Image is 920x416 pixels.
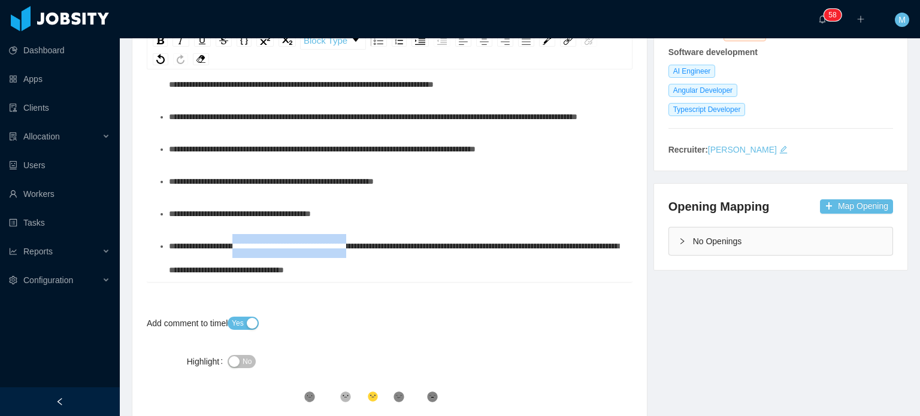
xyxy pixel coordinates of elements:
p: 8 [833,9,837,21]
a: icon: appstoreApps [9,67,110,91]
i: icon: line-chart [9,247,17,256]
span: Reports [23,247,53,256]
button: icon: plusMap Opening [820,199,893,214]
span: Block Type [304,29,347,53]
div: rdw-block-control [298,32,368,50]
div: rdw-wrapper [147,28,632,282]
div: Underline [194,35,211,47]
div: Undo [153,53,168,65]
div: Outdent [434,35,450,47]
span: No [243,356,252,368]
div: rdw-remove-control [190,53,211,65]
div: Superscript [256,35,274,47]
div: Unordered [370,35,387,47]
div: rdw-history-control [150,53,190,65]
div: Strikethrough [216,35,232,47]
div: Link [560,35,576,47]
h4: Opening Mapping [668,198,770,215]
div: icon: rightNo Openings [669,227,892,255]
a: [PERSON_NAME] [708,145,777,154]
span: Allocation [23,132,60,141]
div: rdw-textalign-control [453,32,537,50]
div: Unlink [581,35,597,47]
div: Center [476,35,492,47]
div: Ordered [392,35,407,47]
span: Worker Status: [668,29,724,39]
div: Remove [193,53,209,65]
strong: Software development [668,47,758,57]
span: Angular Developer [668,84,737,97]
a: icon: profileTasks [9,211,110,235]
div: Redo [173,53,188,65]
div: Subscript [279,35,296,47]
i: icon: edit [779,145,788,154]
div: Italic [172,35,189,47]
span: Yes [232,317,244,329]
div: Justify [518,35,534,47]
div: rdw-color-picker [537,32,558,50]
div: Indent [411,35,429,47]
a: Block Type [301,32,365,49]
a: icon: robotUsers [9,153,110,177]
div: Right [497,35,513,47]
sup: 58 [824,9,841,21]
i: icon: setting [9,276,17,284]
span: Typescript Developer [668,103,746,116]
label: Highlight [187,357,228,366]
span: Configuration [23,275,73,285]
label: Add comment to timeline? [147,318,252,328]
div: rdw-link-control [558,32,600,50]
i: icon: solution [9,132,17,141]
span: M [898,13,906,27]
div: rdw-inline-control [150,32,298,50]
a: icon: pie-chartDashboard [9,38,110,62]
div: rdw-toolbar [147,28,632,69]
p: 5 [828,9,833,21]
a: icon: userWorkers [9,182,110,206]
div: Left [455,35,471,47]
i: icon: bell [818,15,827,23]
div: Monospace [237,35,252,47]
strong: Recruiter: [668,145,708,154]
i: icon: right [679,238,686,245]
a: icon: auditClients [9,96,110,120]
div: Bold [153,35,168,47]
span: AI Engineer [668,65,716,78]
div: rdw-list-control [368,32,453,50]
div: rdw-dropdown [300,32,366,50]
i: icon: plus [857,15,865,23]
